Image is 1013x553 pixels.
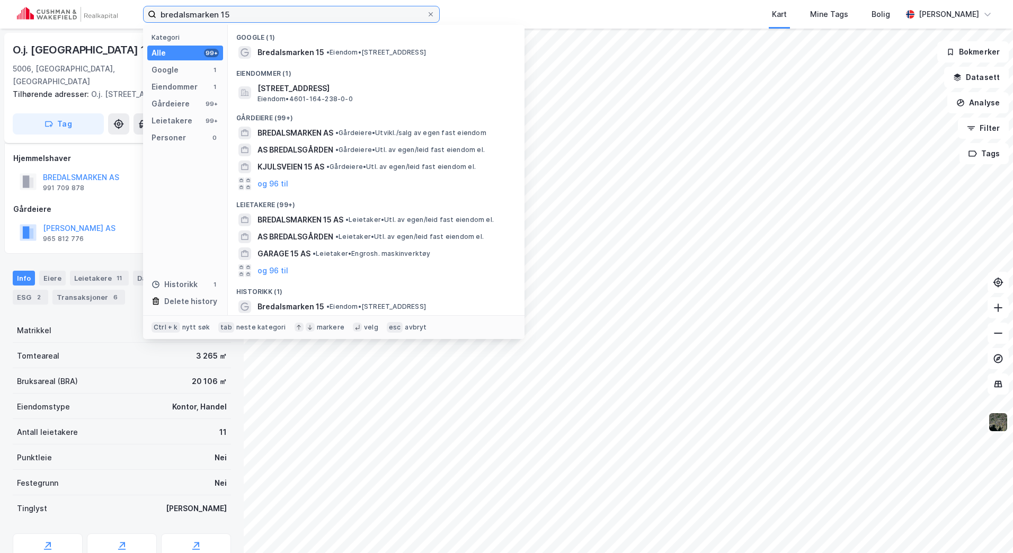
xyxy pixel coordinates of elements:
[13,152,230,165] div: Hjemmelshaver
[810,8,848,21] div: Mine Tags
[13,290,48,305] div: ESG
[257,127,333,139] span: BREDALSMARKEN AS
[228,25,525,44] div: Google (1)
[204,49,219,57] div: 99+
[257,177,288,190] button: og 96 til
[335,129,339,137] span: •
[13,63,147,88] div: 5006, [GEOGRAPHIC_DATA], [GEOGRAPHIC_DATA]
[228,61,525,80] div: Eiendommer (1)
[17,7,118,22] img: cushman-wakefield-realkapital-logo.202ea83816669bd177139c58696a8fa1.svg
[405,323,426,332] div: avbryt
[257,230,333,243] span: AS BREDALSGÅRDEN
[257,247,310,260] span: GARAGE 15 AS
[228,192,525,211] div: Leietakere (99+)
[17,451,52,464] div: Punktleie
[114,273,125,283] div: 11
[345,216,349,224] span: •
[335,146,485,154] span: Gårdeiere • Utl. av egen/leid fast eiendom el.
[210,280,219,289] div: 1
[257,144,333,156] span: AS BREDALSGÅRDEN
[110,292,121,302] div: 6
[218,322,234,333] div: tab
[17,350,59,362] div: Tomteareal
[326,48,426,57] span: Eiendom • [STREET_ADDRESS]
[228,279,525,298] div: Historikk (1)
[257,300,324,313] span: Bredalsmarken 15
[13,90,91,99] span: Tilhørende adresser:
[152,33,223,41] div: Kategori
[39,271,66,286] div: Eiere
[364,323,378,332] div: velg
[944,67,1009,88] button: Datasett
[152,97,190,110] div: Gårdeiere
[958,118,1009,139] button: Filter
[133,271,185,286] div: Datasett
[257,82,512,95] span: [STREET_ADDRESS]
[17,324,51,337] div: Matrikkel
[772,8,787,21] div: Kart
[313,249,431,258] span: Leietaker • Engrosh. maskinverktøy
[210,83,219,91] div: 1
[70,271,129,286] div: Leietakere
[192,375,227,388] div: 20 106 ㎡
[313,249,316,257] span: •
[960,502,1013,553] div: Kontrollprogram for chat
[152,64,179,76] div: Google
[210,66,219,74] div: 1
[335,233,339,240] span: •
[204,100,219,108] div: 99+
[345,216,494,224] span: Leietaker • Utl. av egen/leid fast eiendom el.
[335,146,339,154] span: •
[872,8,890,21] div: Bolig
[17,400,70,413] div: Eiendomstype
[43,235,84,243] div: 965 812 776
[257,264,288,277] button: og 96 til
[210,133,219,142] div: 0
[257,95,353,103] span: Eiendom • 4601-164-238-0-0
[326,302,330,310] span: •
[326,163,330,171] span: •
[257,46,324,59] span: Bredalsmarken 15
[236,323,286,332] div: neste kategori
[215,451,227,464] div: Nei
[335,129,486,137] span: Gårdeiere • Utvikl./salg av egen fast eiendom
[228,105,525,124] div: Gårdeiere (99+)
[257,160,324,173] span: KJULSVEIEN 15 AS
[919,8,979,21] div: [PERSON_NAME]
[937,41,1009,63] button: Bokmerker
[13,88,223,101] div: O.j. [STREET_ADDRESS]
[156,6,426,22] input: Søk på adresse, matrikkel, gårdeiere, leietakere eller personer
[219,426,227,439] div: 11
[152,278,198,291] div: Historikk
[152,47,166,59] div: Alle
[172,400,227,413] div: Kontor, Handel
[960,502,1013,553] iframe: Chat Widget
[215,477,227,489] div: Nei
[43,184,84,192] div: 991 709 878
[17,502,47,515] div: Tinglyst
[164,295,217,308] div: Delete history
[52,290,125,305] div: Transaksjoner
[947,92,1009,113] button: Analyse
[166,502,227,515] div: [PERSON_NAME]
[387,322,403,333] div: esc
[33,292,44,302] div: 2
[326,302,426,311] span: Eiendom • [STREET_ADDRESS]
[152,81,198,93] div: Eiendommer
[13,113,104,135] button: Tag
[17,426,78,439] div: Antall leietakere
[335,233,484,241] span: Leietaker • Utl. av egen/leid fast eiendom el.
[326,163,476,171] span: Gårdeiere • Utl. av egen/leid fast eiendom el.
[13,41,155,58] div: O.j. [GEOGRAPHIC_DATA] 10
[152,114,192,127] div: Leietakere
[17,477,58,489] div: Festegrunn
[182,323,210,332] div: nytt søk
[152,131,186,144] div: Personer
[13,271,35,286] div: Info
[326,48,330,56] span: •
[959,143,1009,164] button: Tags
[152,322,180,333] div: Ctrl + k
[17,375,78,388] div: Bruksareal (BRA)
[196,350,227,362] div: 3 265 ㎡
[257,213,343,226] span: BREDALSMARKEN 15 AS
